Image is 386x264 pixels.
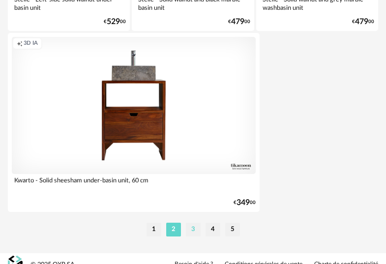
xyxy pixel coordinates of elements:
[355,19,368,25] span: 479
[166,223,181,236] li: 2
[12,174,256,194] div: Kwarto - Solid sheesham under-basin unit, 60 cm
[225,223,240,236] li: 5
[228,19,250,25] div: € 00
[147,223,161,236] li: 1
[24,40,38,47] span: 3D IA
[107,19,120,25] span: 529
[186,223,201,236] li: 3
[206,223,220,236] li: 4
[234,200,256,206] div: € 00
[231,19,244,25] span: 479
[17,40,23,47] span: Creation icon
[104,19,126,25] div: € 00
[352,19,374,25] div: € 00
[237,200,250,206] span: 349
[8,33,260,212] a: Creation icon 3D IA Kwarto - Solid sheesham under-basin unit, 60 cm €34900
